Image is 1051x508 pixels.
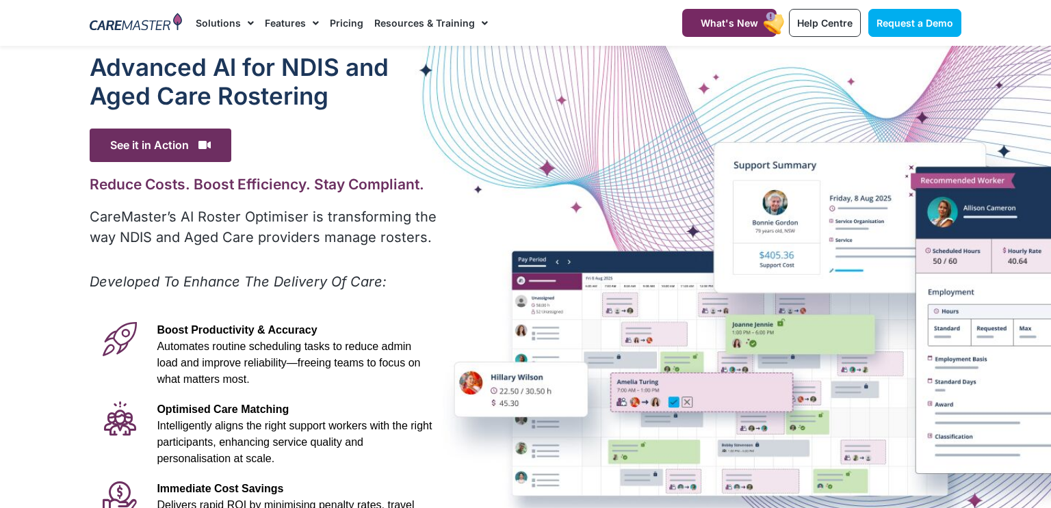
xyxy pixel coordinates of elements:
[789,9,861,37] a: Help Centre
[90,53,439,110] h1: Advanced Al for NDIS and Aged Care Rostering
[90,129,231,162] span: See it in Action
[157,483,283,494] span: Immediate Cost Savings
[701,17,758,29] span: What's New
[90,206,439,248] p: CareMaster’s AI Roster Optimiser is transforming the way NDIS and Aged Care providers manage rost...
[157,340,420,385] span: Automates routine scheduling tasks to reduce admin load and improve reliability—freeing teams to ...
[90,176,439,193] h2: Reduce Costs. Boost Efficiency. Stay Compliant.
[877,17,953,29] span: Request a Demo
[90,273,387,290] em: Developed To Enhance The Delivery Of Care:
[157,420,432,464] span: Intelligently aligns the right support workers with the right participants, enhancing service qua...
[797,17,853,29] span: Help Centre
[157,324,317,336] span: Boost Productivity & Accuracy
[682,9,777,37] a: What's New
[90,13,182,34] img: CareMaster Logo
[157,403,289,415] span: Optimised Care Matching
[868,9,961,37] a: Request a Demo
